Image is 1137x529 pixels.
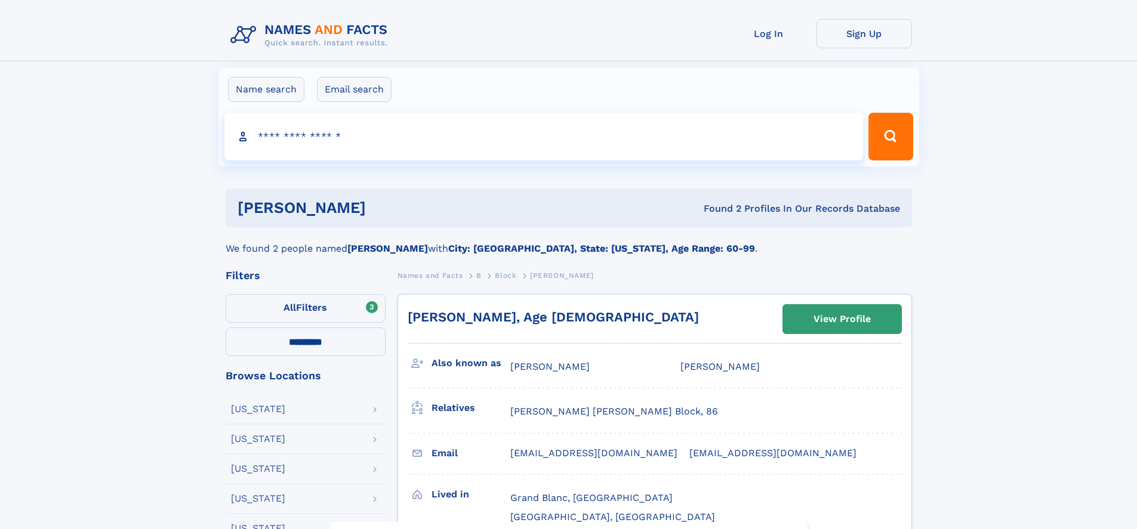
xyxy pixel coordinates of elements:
span: [EMAIL_ADDRESS][DOMAIN_NAME] [689,447,856,459]
b: City: [GEOGRAPHIC_DATA], State: [US_STATE], Age Range: 60-99 [448,243,755,254]
span: Grand Blanc, [GEOGRAPHIC_DATA] [510,492,673,503]
a: B [476,268,482,283]
h3: Email [432,443,510,463]
h3: Relatives [432,398,510,418]
div: [US_STATE] [231,494,285,503]
span: [PERSON_NAME] [510,361,590,372]
h3: Also known as [432,353,510,373]
div: [US_STATE] [231,464,285,474]
span: [PERSON_NAME] [680,361,760,372]
label: Name search [228,77,304,102]
span: All [284,302,296,313]
div: [US_STATE] [231,404,285,414]
div: Found 2 Profiles In Our Records Database [535,202,900,215]
a: Sign Up [816,19,912,48]
h1: [PERSON_NAME] [238,200,535,215]
span: [PERSON_NAME] [530,271,594,280]
div: [US_STATE] [231,434,285,444]
a: [PERSON_NAME] [PERSON_NAME] Block, 86 [510,405,718,418]
img: Logo Names and Facts [226,19,398,51]
div: Browse Locations [226,370,386,381]
b: [PERSON_NAME] [347,243,428,254]
label: Email search [317,77,392,102]
span: [GEOGRAPHIC_DATA], [GEOGRAPHIC_DATA] [510,511,715,522]
h3: Lived in [432,484,510,505]
div: View Profile [814,305,871,333]
span: Block [495,271,516,280]
span: [EMAIL_ADDRESS][DOMAIN_NAME] [510,447,677,459]
span: B [476,271,482,280]
a: Names and Facts [398,268,463,283]
div: Filters [226,270,386,281]
input: search input [224,113,864,160]
a: View Profile [783,305,901,333]
a: Log In [721,19,816,48]
button: Search Button [868,113,913,160]
a: [PERSON_NAME], Age [DEMOGRAPHIC_DATA] [408,310,699,324]
a: Block [495,268,516,283]
label: Filters [226,294,386,323]
div: We found 2 people named with . [226,227,912,256]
